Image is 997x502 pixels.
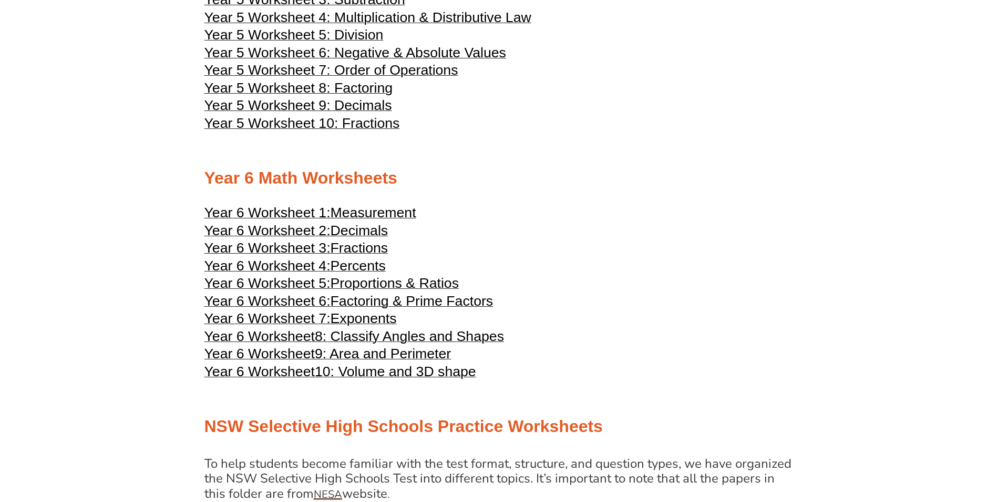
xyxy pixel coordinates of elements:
span: NESA [314,487,342,501]
a: Year 6 Worksheet 2:Decimals [204,227,388,238]
span: Year 5 Worksheet 6: Negative & Absolute Values [204,45,506,61]
span: Fractions [331,240,388,256]
span: Year 6 Worksheet [204,364,315,379]
a: Year 5 Worksheet 4: Multiplication & Distributive Law [204,14,531,25]
span: Decimals [331,223,388,238]
span: 10: Volume and 3D shape [315,364,476,379]
a: Year 5 Worksheet 8: Factoring [204,85,393,95]
span: Year 5 Worksheet 5: Division [204,27,384,43]
span: Year 6 Worksheet 7: [204,310,331,326]
a: Year 5 Worksheet 5: Division [204,32,384,42]
span: Year 6 Worksheet 5: [204,275,331,291]
span: Year 6 Worksheet 4: [204,258,331,274]
span: Measurement [331,205,416,220]
span: Year 6 Worksheet 3: [204,240,331,256]
span: Year 6 Worksheet 1: [204,205,331,220]
span: Year 6 Worksheet [204,346,315,362]
a: Year 5 Worksheet 6: Negative & Absolute Values [204,49,506,60]
a: Year 5 Worksheet 10: Fractions [204,120,400,130]
span: Year 5 Worksheet 4: Multiplication & Distributive Law [204,9,531,25]
a: Year 6 Worksheet 1:Measurement [204,209,416,220]
span: Year 6 Worksheet 6: [204,293,331,309]
span: Year 5 Worksheet 8: Factoring [204,80,393,96]
a: NESA [314,485,342,502]
a: Year 6 Worksheet 6:Factoring & Prime Factors [204,298,494,308]
span: 8: Classify Angles and Shapes [315,328,504,344]
a: Year 6 Worksheet 7:Exponents [204,315,397,326]
span: Percents [331,258,386,274]
span: Exponents [331,310,397,326]
a: Year 6 Worksheet 4:Percents [204,263,386,273]
iframe: Chat Widget [822,383,997,502]
h2: Year 6 Math Worksheets [204,167,793,189]
span: . [387,487,390,501]
a: Year 5 Worksheet 9: Decimals [204,102,392,113]
a: Year 5 Worksheet 7: Order of Operations [204,67,458,77]
a: Year 6 Worksheet 3:Fractions [204,245,388,255]
span: Factoring & Prime Factors [331,293,494,309]
a: Year 6 Worksheet10: Volume and 3D shape [204,368,476,379]
span: Year 5 Worksheet 10: Fractions [204,115,400,131]
span: Year 5 Worksheet 9: Decimals [204,97,392,113]
a: Year 6 Worksheet9: Area and Perimeter [204,350,451,361]
span: Year 6 Worksheet [204,328,315,344]
span: Proportions & Ratios [331,275,459,291]
span: 9: Area and Perimeter [315,346,451,362]
a: Year 6 Worksheet8: Classify Angles and Shapes [204,333,505,344]
h2: NSW Selective High Schools Practice Worksheets [204,416,793,438]
span: Year 6 Worksheet 2: [204,223,331,238]
span: Year 5 Worksheet 7: Order of Operations [204,62,458,78]
a: Year 6 Worksheet 5:Proportions & Ratios [204,280,459,290]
